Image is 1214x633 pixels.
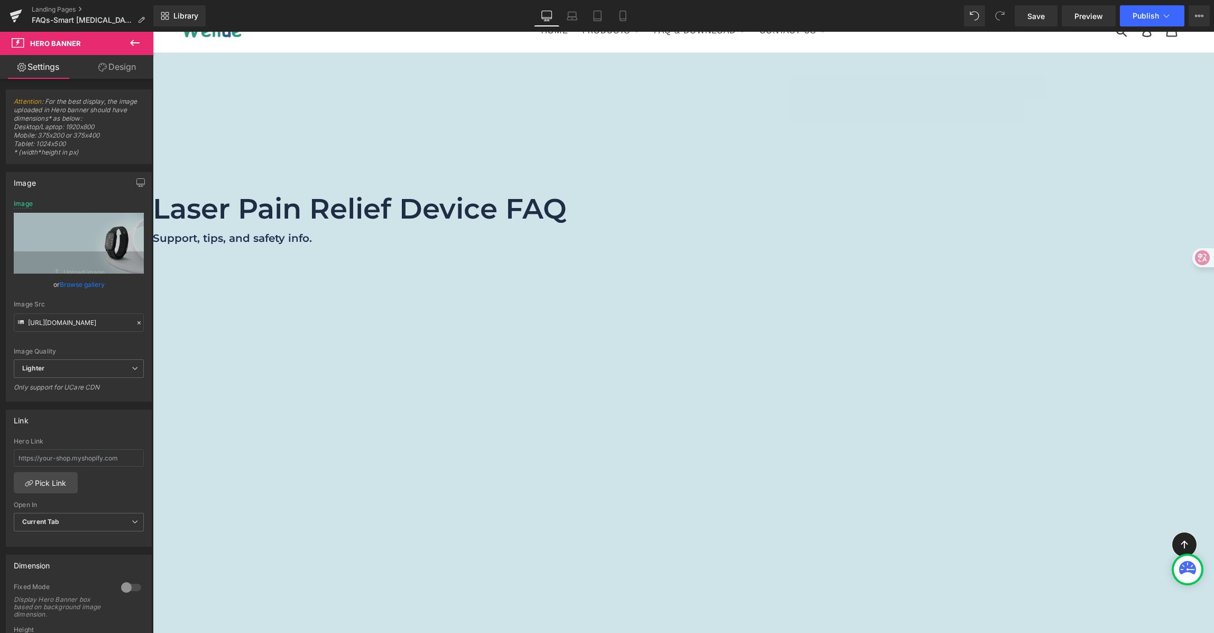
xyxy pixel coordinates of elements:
input: https://your-shop.myshopify.com [14,449,144,467]
input: Link [14,313,144,332]
a: Laptop [559,5,585,26]
a: Pick Link [14,472,78,493]
div: Fixed Mode [14,583,111,594]
span: Preview [1074,11,1103,22]
button: Redo [989,5,1010,26]
a: New Library [153,5,206,26]
div: Link [14,410,29,425]
b: Lighter [22,364,44,372]
a: Browse gallery [60,275,105,294]
div: Image Src [14,301,144,308]
span: Publish [1133,12,1159,20]
div: Only support for UCare CDN [14,383,144,399]
div: Image [14,173,36,187]
div: Image Quality [14,348,144,355]
div: Open In [14,501,144,509]
button: More [1189,5,1210,26]
span: Library [173,11,198,21]
div: Dimension [14,555,50,570]
div: Display Hero Banner box based on background image dimension. [14,596,109,618]
span: : For the best display, the image uploaded in Hero banner should have dimensions* as below: Deskt... [14,97,144,164]
div: Image [14,200,33,207]
a: Tablet [585,5,610,26]
div: or [14,279,144,290]
a: Attention [14,97,42,105]
span: Hero Banner [30,39,81,48]
a: Mobile [610,5,636,26]
span: Save [1027,11,1045,22]
b: Current Tab [22,518,60,526]
div: Hero Link [14,438,144,445]
button: Publish [1120,5,1184,26]
a: Design [79,55,155,79]
span: FAQs-Smart [MEDICAL_DATA] Watch [32,16,133,24]
button: Undo [964,5,985,26]
a: Preview [1062,5,1116,26]
a: Landing Pages [32,5,153,14]
a: Desktop [534,5,559,26]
